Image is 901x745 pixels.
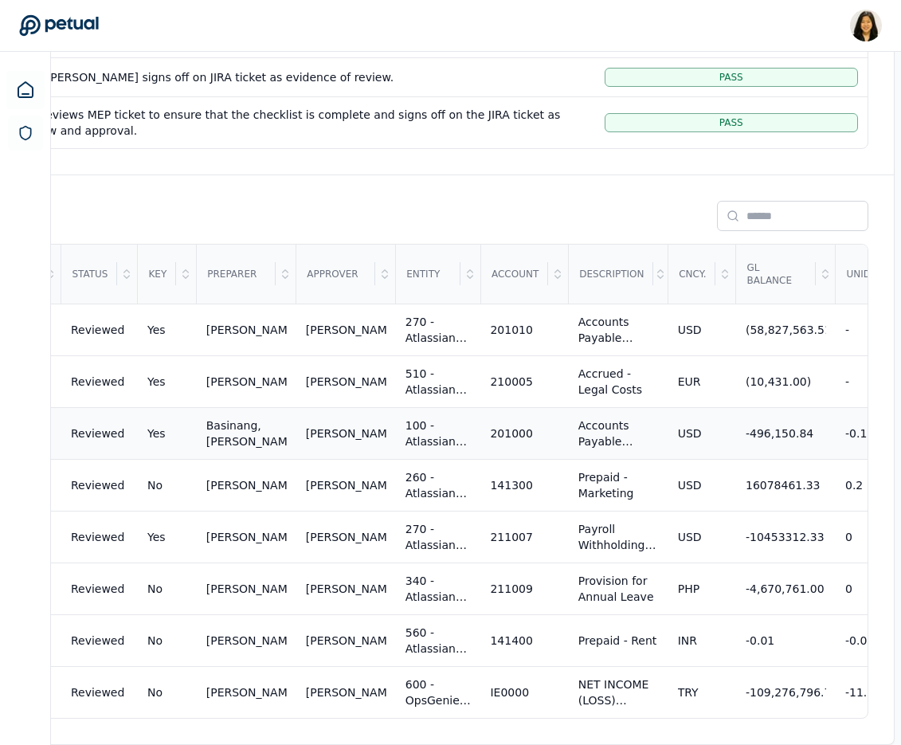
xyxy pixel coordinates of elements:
div: [PERSON_NAME] [206,529,287,545]
div: NET INCOME (LOSS) STATEMENT [578,676,659,708]
div: IE0000 [490,684,529,700]
div: -496,150.84 [746,425,813,441]
div: No [147,633,163,649]
div: Yes [147,425,166,441]
div: Key [139,245,176,303]
div: USD [678,425,702,441]
div: Accounts Payable Control [578,418,659,449]
div: Cncy. [669,245,715,303]
div: [PERSON_NAME] [306,684,386,700]
div: No [147,477,163,493]
div: 510 - Atlassian Germany GmbH [405,366,472,398]
a: SOC 1 Reports [8,116,43,151]
div: Reviewed [71,477,124,493]
div: - [845,374,849,390]
div: Accrued - Legal Costs [578,366,659,398]
div: 560 - Atlassian India LLP [405,625,472,657]
div: [PERSON_NAME] [206,581,287,597]
div: -10453312.33 [746,529,825,545]
div: 0 [845,529,852,545]
div: Reviewed [71,322,124,338]
div: -11.96 [845,684,881,700]
div: Yes [147,322,166,338]
div: -0.01 [746,633,774,649]
div: No [147,684,163,700]
div: Reviewed [71,425,124,441]
div: (58,827,563.51) [746,322,826,338]
div: [PERSON_NAME] [206,322,287,338]
div: Payroll Withholding Taxes [578,521,659,553]
div: Yes [147,374,166,390]
div: [PERSON_NAME] [306,322,386,338]
div: 201010 [490,322,532,338]
div: 141300 [490,477,532,493]
div: 270 - Atlassian Pty Ltd [405,314,472,346]
div: -109,276,796.74 [746,684,826,700]
div: 141400 [490,633,532,649]
div: [PERSON_NAME] [206,684,287,700]
div: Reviewed [71,374,124,390]
div: 600 - OpsGenie A.S. [405,676,472,708]
div: 260 - Atlassian US, Inc. [405,469,472,501]
span: Pass [719,71,743,84]
div: INR [678,633,697,649]
div: 211007 [490,529,532,545]
a: Dashboard [6,71,45,109]
div: Prepaid - Marketing [578,469,659,501]
div: GL Balance [737,245,816,303]
div: Prepaid - Rent [578,633,657,649]
div: 201000 [490,425,532,441]
div: Entity [397,245,460,303]
span: Pass [719,116,743,129]
div: Preparer [198,245,276,303]
div: [PERSON_NAME] [306,633,386,649]
div: 210005 [490,374,532,390]
div: 211009 [490,581,532,597]
div: Account [482,245,548,303]
img: Renee Park [850,10,882,41]
div: [PERSON_NAME] [306,529,386,545]
div: TRY [678,684,699,700]
div: [PERSON_NAME] [206,633,287,649]
div: Reviewed [71,529,124,545]
div: Basinang, [PERSON_NAME] [206,418,287,449]
div: [PERSON_NAME] [206,374,287,390]
div: (10,431.00) [746,374,811,390]
div: -0.01 [845,633,874,649]
div: Reviewed [71,581,124,597]
div: EUR [678,374,701,390]
div: - [845,322,849,338]
div: -4,670,761.00 [746,581,825,597]
div: 0 [845,581,852,597]
div: Provision for Annual Leave [578,573,659,605]
div: [PERSON_NAME] [306,425,386,441]
div: [PERSON_NAME] [206,477,287,493]
div: Approver [297,245,375,303]
div: -0.16 [845,425,874,441]
div: 100 - Atlassian Corporation [405,418,472,449]
div: 16078461.33 [746,477,821,493]
a: Go to Dashboard [19,14,99,37]
div: No [147,581,163,597]
div: Reviewed [71,684,124,700]
div: [PERSON_NAME] [306,374,386,390]
div: [PERSON_NAME] [306,581,386,597]
div: PHP [678,581,699,597]
div: Description [570,245,653,303]
div: [PERSON_NAME] [306,477,386,493]
div: Status [62,245,117,303]
div: USD [678,529,702,545]
div: 340 - Atlassian Philippines, Inc. [405,573,472,605]
div: 0.2 [845,477,863,493]
div: 270 - Atlassian Pty Ltd [405,521,472,553]
div: USD [678,477,702,493]
div: Reviewed [71,633,124,649]
div: USD [678,322,702,338]
div: Accounts Payable Control - Marketplace [578,314,659,346]
div: Yes [147,529,166,545]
